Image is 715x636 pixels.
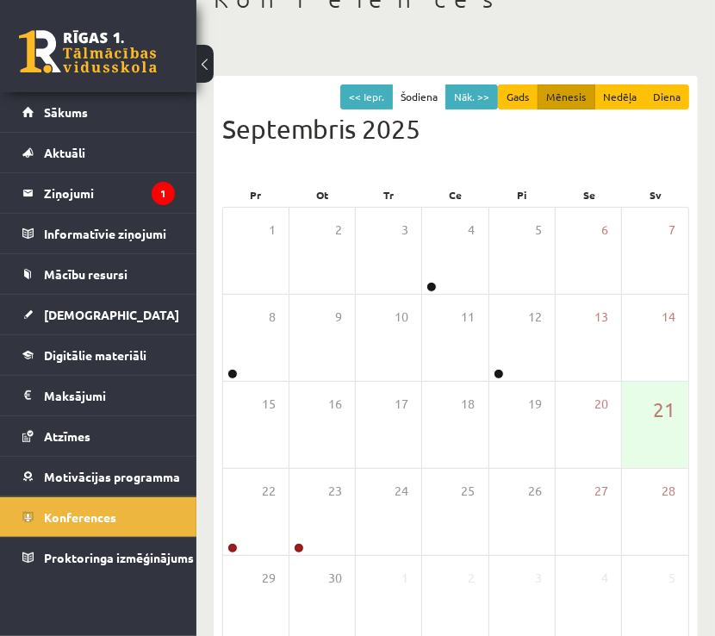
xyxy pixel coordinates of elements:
a: Rīgas 1. Tālmācības vidusskola [19,30,157,73]
span: 16 [328,395,342,414]
span: 25 [462,482,476,501]
a: Informatīvie ziņojumi [22,214,175,253]
span: 24 [395,482,408,501]
span: 4 [601,569,608,588]
a: Sākums [22,92,175,132]
legend: Maksājumi [44,376,175,415]
span: 29 [262,569,276,588]
span: Digitālie materiāli [44,347,146,363]
a: Proktoringa izmēģinājums [22,538,175,577]
span: 11 [462,308,476,327]
span: 13 [594,308,608,327]
span: 23 [328,482,342,501]
span: Proktoringa izmēģinājums [44,550,194,565]
span: 3 [401,221,408,240]
span: 5 [535,221,542,240]
a: Atzīmes [22,416,175,456]
button: Šodiena [392,84,446,109]
a: [DEMOGRAPHIC_DATA] [22,295,175,334]
button: Nedēļa [594,84,645,109]
a: Aktuāli [22,133,175,172]
span: Atzīmes [44,428,90,444]
div: Sv [623,183,689,207]
span: 30 [328,569,342,588]
span: 5 [668,569,675,588]
span: 4 [469,221,476,240]
div: Septembris 2025 [222,84,689,148]
i: 1 [152,182,175,205]
span: 6 [601,221,608,240]
span: 20 [594,395,608,414]
span: Sākums [44,104,88,120]
span: 8 [269,308,276,327]
button: Nāk. >> [445,84,498,109]
span: 3 [535,569,542,588]
span: 2 [469,569,476,588]
button: Gads [498,84,538,109]
span: [DEMOGRAPHIC_DATA] [44,307,179,322]
div: Ot [289,183,355,207]
span: 15 [262,395,276,414]
a: Ziņojumi1 [22,173,175,213]
span: 12 [528,308,542,327]
span: 17 [395,395,408,414]
div: Ce [422,183,488,207]
span: 7 [668,221,675,240]
span: 10 [395,308,408,327]
button: << Iepr. [340,84,393,109]
span: 21 [653,395,675,424]
legend: Ziņojumi [44,173,175,213]
a: Maksājumi [22,376,175,415]
button: Diena [644,84,689,109]
span: 22 [262,482,276,501]
span: 28 [662,482,675,501]
span: Mācību resursi [44,266,127,282]
span: 14 [662,308,675,327]
a: Digitālie materiāli [22,335,175,375]
span: 26 [528,482,542,501]
div: Se [556,183,622,207]
span: 2 [335,221,342,240]
span: 1 [401,569,408,588]
div: Tr [356,183,422,207]
legend: Informatīvie ziņojumi [44,214,175,253]
button: Mēnesis [538,84,595,109]
span: 1 [269,221,276,240]
div: Pr [222,183,289,207]
div: Pi [489,183,556,207]
span: 19 [528,395,542,414]
span: 9 [335,308,342,327]
a: Motivācijas programma [22,457,175,496]
span: Konferences [44,509,116,525]
span: Motivācijas programma [44,469,180,484]
a: Mācību resursi [22,254,175,294]
span: 27 [594,482,608,501]
span: 18 [462,395,476,414]
a: Konferences [22,497,175,537]
span: Aktuāli [44,145,85,160]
